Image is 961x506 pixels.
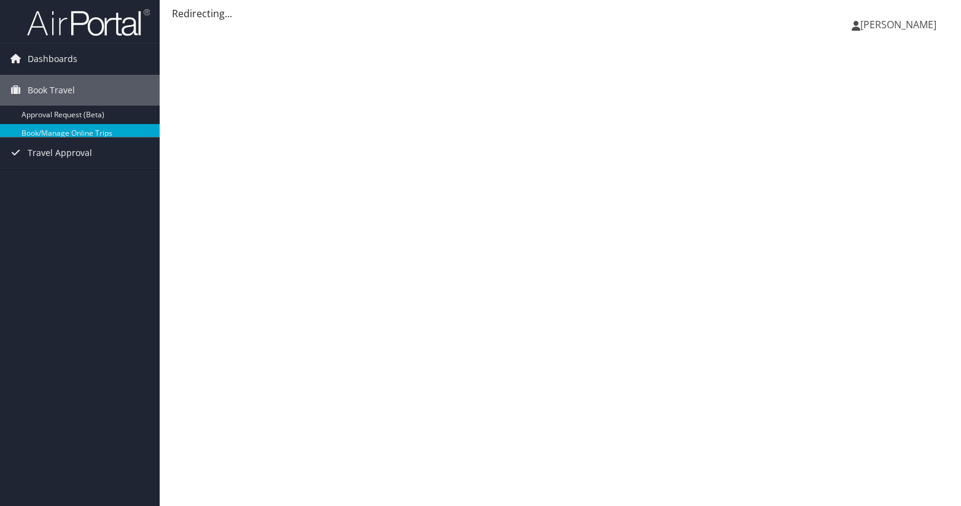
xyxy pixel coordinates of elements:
[27,8,150,37] img: airportal-logo.png
[28,75,75,106] span: Book Travel
[852,6,949,43] a: [PERSON_NAME]
[28,138,92,168] span: Travel Approval
[172,6,949,21] div: Redirecting...
[28,44,77,74] span: Dashboards
[860,18,936,31] span: [PERSON_NAME]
